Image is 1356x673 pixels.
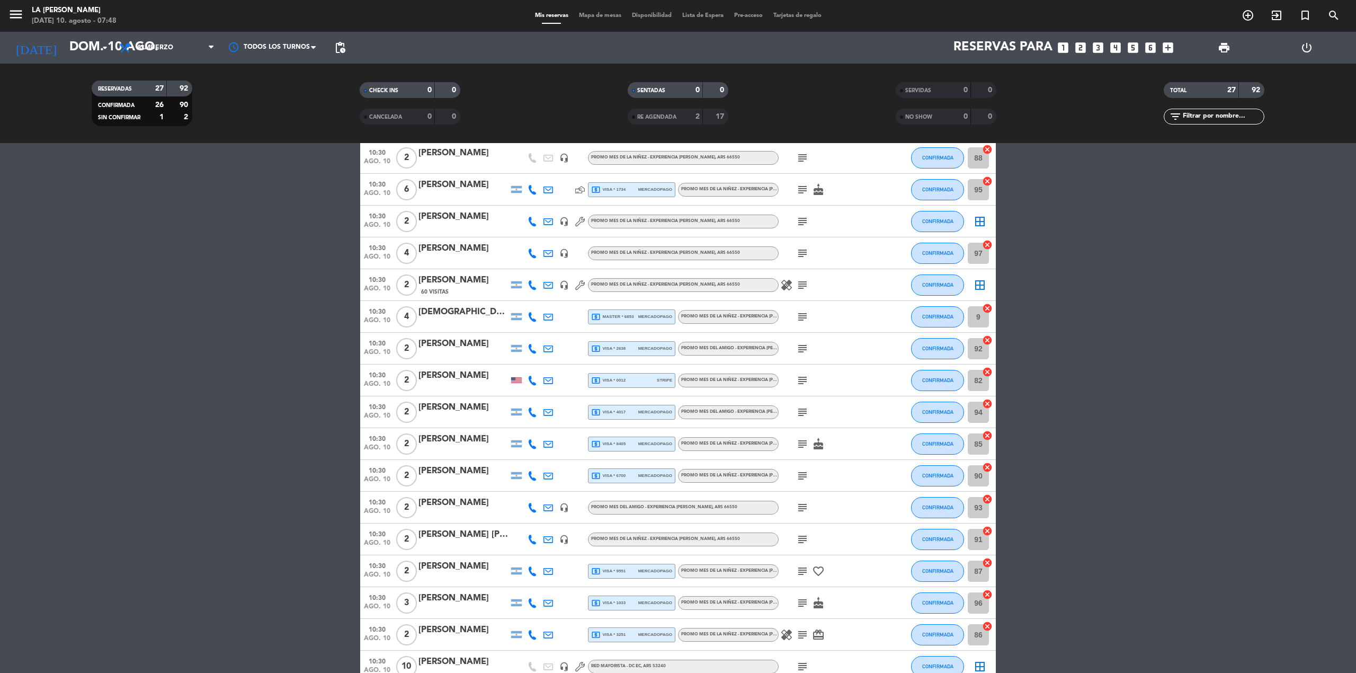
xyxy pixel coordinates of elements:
span: CONFIRMADA [922,600,953,606]
span: CONFIRMADA [922,663,953,669]
span: mercadopago [638,568,672,574]
span: ago. 10 [364,380,390,393]
span: CONFIRMADA [922,377,953,383]
button: CONFIRMADA [911,402,964,423]
i: local_atm [591,566,601,576]
i: healing [780,628,793,641]
i: border_all [974,215,986,228]
i: local_atm [591,408,601,417]
i: subject [796,501,809,514]
button: CONFIRMADA [911,592,964,614]
span: 10:30 [364,654,390,667]
div: [PERSON_NAME] [418,178,508,192]
span: mercadopago [638,409,672,415]
span: ago. 10 [364,222,390,234]
span: 10:30 [364,146,390,158]
i: border_all [974,279,986,291]
div: [PERSON_NAME] [418,432,508,446]
span: PROMO MES DE LA NIÑEZ - EXPERIENCIA [PERSON_NAME] [591,251,740,255]
span: 2 [396,402,417,423]
span: CONFIRMADA [922,536,953,542]
div: [PERSON_NAME] [418,464,508,478]
i: favorite_border [812,565,825,578]
i: subject [796,152,809,164]
i: card_giftcard [812,628,825,641]
span: , ARS 66550 [715,251,740,255]
span: visa * 1734 [591,185,626,194]
i: add_circle_outline [1242,9,1254,22]
i: looks_6 [1144,41,1157,55]
i: looks_5 [1126,41,1140,55]
div: [PERSON_NAME] [418,210,508,224]
i: cancel [982,303,993,314]
button: CONFIRMADA [911,497,964,518]
span: TOTAL [1170,88,1186,93]
div: [DATE] 10. agosto - 07:48 [32,16,117,26]
span: 2 [396,529,417,550]
span: 10:30 [364,400,390,412]
i: cancel [982,494,993,504]
span: ago. 10 [364,508,390,520]
span: Almuerzo [137,44,173,51]
strong: 0 [452,86,458,94]
span: 60 Visitas [421,288,449,296]
span: ago. 10 [364,317,390,329]
i: looks_4 [1109,41,1122,55]
i: subject [796,660,809,673]
span: 10:30 [364,464,390,476]
span: visa * 9551 [591,566,626,576]
button: CONFIRMADA [911,561,964,582]
i: search [1327,9,1340,22]
strong: 2 [184,113,190,121]
span: RE AGENDADA [637,114,676,120]
button: CONFIRMADA [911,179,964,200]
span: visa * 4017 [591,408,626,417]
span: mercadopago [638,313,672,320]
span: ago. 10 [364,190,390,202]
button: CONFIRMADA [911,306,964,327]
span: 10:30 [364,495,390,508]
button: CONFIRMADA [911,465,964,486]
span: 2 [396,624,417,645]
span: mercadopago [638,599,672,606]
span: CONFIRMADA [922,346,953,351]
span: CONFIRMADA [922,187,953,192]
i: cake [812,438,825,450]
span: , ARS 66550 [715,155,740,160]
div: LOG OUT [1265,32,1348,64]
span: PROMO MES DEL AMIGO - EXPERIENCIA [PERSON_NAME] [591,505,737,509]
span: Pre-acceso [729,13,768,19]
i: cancel [982,526,993,536]
span: stripe [657,377,672,384]
span: Tarjetas de regalo [768,13,827,19]
span: SENTADAS [637,88,665,93]
span: 2 [396,433,417,455]
div: LA [PERSON_NAME] [32,5,117,16]
span: PROMO MES DE LA NIÑEZ - EXPERIENCIA [PERSON_NAME] [591,219,740,223]
span: PROMO MES DE LA NIÑEZ - EXPERIENCIA [PERSON_NAME] [591,155,740,160]
span: master * 6853 [591,312,634,322]
strong: 1 [159,113,164,121]
i: cancel [982,144,993,155]
i: headset_mic [559,217,569,226]
span: 10:30 [364,305,390,317]
span: RESERVADAS [98,86,132,92]
i: arrow_drop_down [99,41,111,54]
span: mercadopago [638,186,672,193]
span: mercadopago [638,440,672,447]
strong: 0 [988,86,994,94]
i: menu [8,6,24,22]
span: 2 [396,370,417,391]
div: [PERSON_NAME] [418,146,508,160]
span: ago. 10 [364,603,390,615]
i: power_settings_new [1300,41,1313,54]
span: visa * 2638 [591,344,626,353]
strong: 0 [988,113,994,120]
span: PROMO MES DE LA NIÑEZ - EXPERIENCIA [PERSON_NAME] [681,314,805,318]
i: headset_mic [559,280,569,290]
span: CONFIRMADA [922,155,953,161]
i: headset_mic [559,662,569,671]
i: exit_to_app [1270,9,1283,22]
i: subject [796,565,809,578]
span: Reservas para [953,40,1052,55]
